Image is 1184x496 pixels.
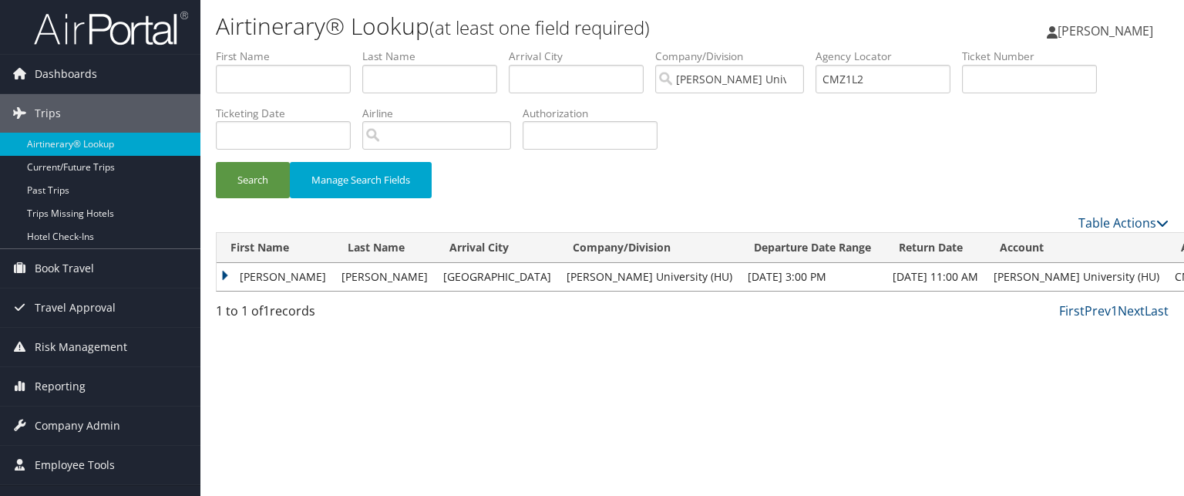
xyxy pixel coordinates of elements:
a: 1 [1111,302,1118,319]
th: Arrival City: activate to sort column ascending [436,233,559,263]
label: Airline [362,106,523,121]
th: Return Date: activate to sort column ascending [885,233,986,263]
a: First [1059,302,1085,319]
span: Book Travel [35,249,94,288]
button: Search [216,162,290,198]
a: Last [1145,302,1169,319]
td: [PERSON_NAME] [217,263,334,291]
td: [DATE] 11:00 AM [885,263,986,291]
a: Table Actions [1078,214,1169,231]
th: First Name: activate to sort column ascending [217,233,334,263]
span: 1 [263,302,270,319]
td: [DATE] 3:00 PM [740,263,885,291]
a: Next [1118,302,1145,319]
a: [PERSON_NAME] [1047,8,1169,54]
label: Agency Locator [816,49,962,64]
span: Risk Management [35,328,127,366]
span: Company Admin [35,407,120,445]
small: (at least one field required) [429,15,650,40]
th: Company/Division [559,233,740,263]
div: 1 to 1 of records [216,302,437,328]
th: Last Name: activate to sort column ascending [334,233,436,263]
label: Ticket Number [962,49,1108,64]
span: Dashboards [35,55,97,93]
label: Company/Division [655,49,816,64]
span: Travel Approval [35,288,116,327]
img: airportal-logo.png [34,10,188,46]
button: Manage Search Fields [290,162,432,198]
label: Authorization [523,106,669,121]
span: Reporting [35,367,86,406]
td: [PERSON_NAME] [334,263,436,291]
label: Last Name [362,49,509,64]
th: Departure Date Range: activate to sort column ascending [740,233,885,263]
th: Account: activate to sort column ascending [986,233,1167,263]
td: [PERSON_NAME] University (HU) [986,263,1167,291]
td: [PERSON_NAME] University (HU) [559,263,740,291]
span: [PERSON_NAME] [1058,22,1153,39]
span: Trips [35,94,61,133]
label: Ticketing Date [216,106,362,121]
span: Employee Tools [35,446,115,484]
label: Arrival City [509,49,655,64]
td: [GEOGRAPHIC_DATA] [436,263,559,291]
a: Prev [1085,302,1111,319]
label: First Name [216,49,362,64]
h1: Airtinerary® Lookup [216,10,851,42]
